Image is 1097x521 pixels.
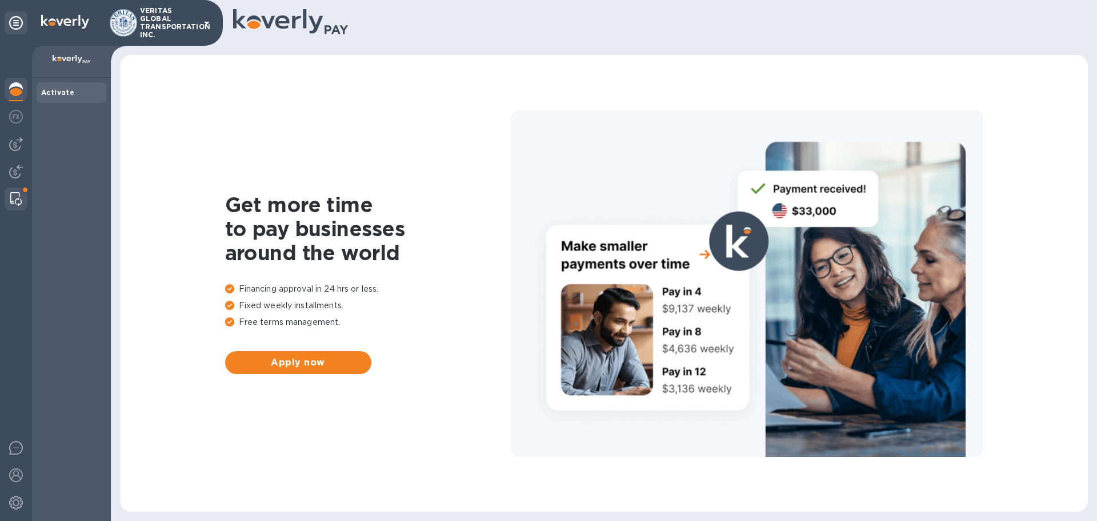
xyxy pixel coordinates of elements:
p: Financing approval in 24 hrs or less. [225,283,511,295]
h1: Get more time to pay businesses around the world [225,193,511,265]
img: Foreign exchange [9,110,23,124]
span: Apply now [234,356,362,369]
div: Unpin categories [5,11,27,34]
img: Logo [41,15,89,29]
p: Free terms management. [225,316,511,328]
button: Apply now [225,351,371,374]
p: Fixed weekly installments. [225,300,511,312]
p: VERITAS GLOBAL TRANSPORTATION INC. [140,7,197,39]
b: Activate [41,88,74,97]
